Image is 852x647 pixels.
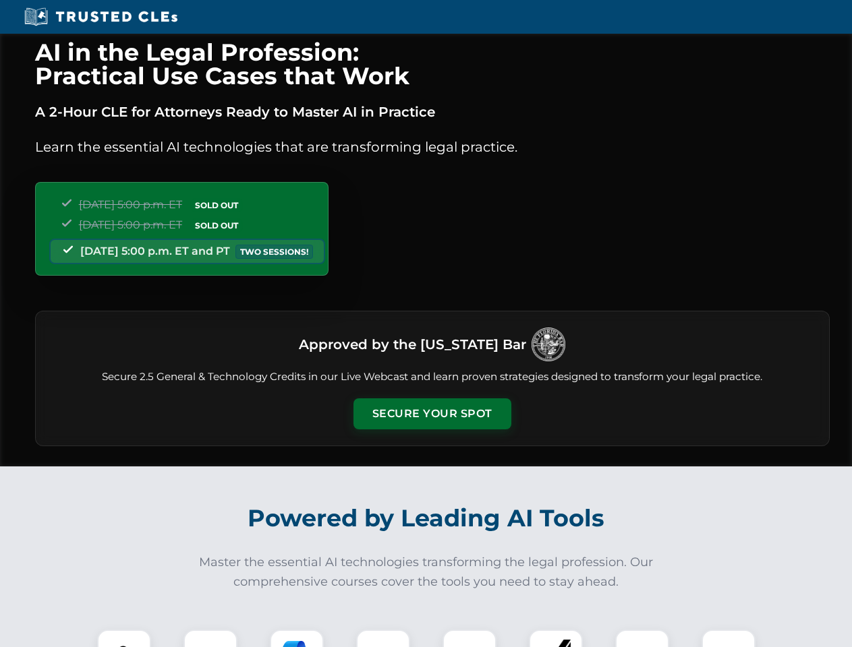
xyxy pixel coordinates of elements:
button: Secure Your Spot [353,398,511,429]
p: Learn the essential AI technologies that are transforming legal practice. [35,136,830,158]
p: Master the essential AI technologies transforming the legal profession. Our comprehensive courses... [190,553,662,592]
h3: Approved by the [US_STATE] Bar [299,332,526,357]
h2: Powered by Leading AI Tools [53,495,800,542]
span: [DATE] 5:00 p.m. ET [79,198,182,211]
span: SOLD OUT [190,218,243,233]
h1: AI in the Legal Profession: Practical Use Cases that Work [35,40,830,88]
span: [DATE] 5:00 p.m. ET [79,218,182,231]
p: Secure 2.5 General & Technology Credits in our Live Webcast and learn proven strategies designed ... [52,369,813,385]
p: A 2-Hour CLE for Attorneys Ready to Master AI in Practice [35,101,830,123]
img: Logo [532,328,565,361]
span: SOLD OUT [190,198,243,212]
img: Trusted CLEs [20,7,181,27]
